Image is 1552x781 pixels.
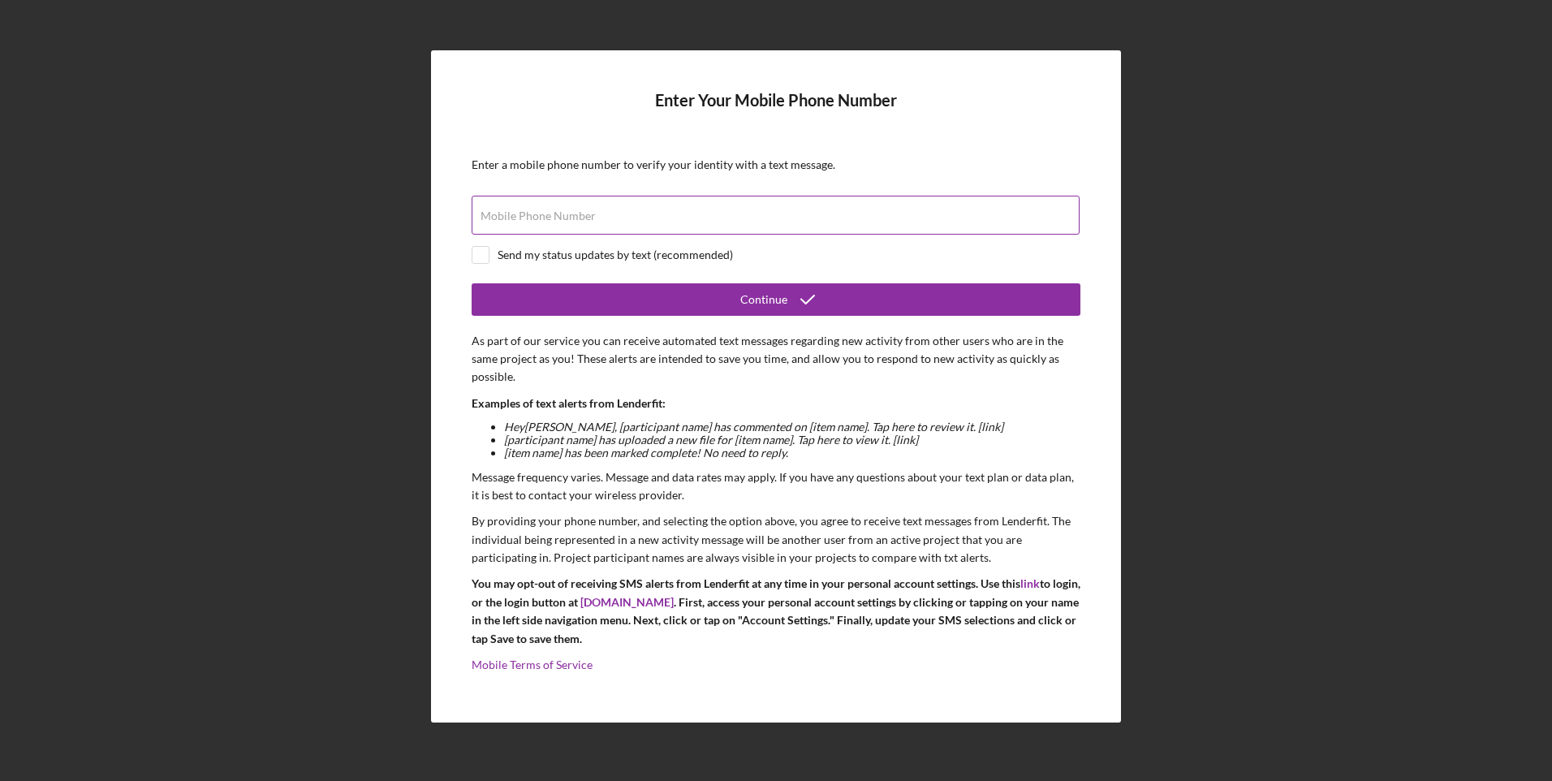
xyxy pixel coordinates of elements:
[1020,576,1040,590] a: link
[472,575,1080,648] p: You may opt-out of receiving SMS alerts from Lenderfit at any time in your personal account setti...
[472,158,1080,171] div: Enter a mobile phone number to verify your identity with a text message.
[580,595,674,609] a: [DOMAIN_NAME]
[504,447,1080,460] li: [item name] has been marked complete! No need to reply.
[504,434,1080,447] li: [participant name] has uploaded a new file for [item name]. Tap here to view it. [link]
[472,332,1080,386] p: As part of our service you can receive automated text messages regarding new activity from other ...
[472,283,1080,316] button: Continue
[472,468,1080,505] p: Message frequency varies. Message and data rates may apply. If you have any questions about your ...
[472,395,1080,412] p: Examples of text alerts from Lenderfit:
[504,421,1080,434] li: Hey [PERSON_NAME] , [participant name] has commented on [item name]. Tap here to review it. [link]
[740,283,787,316] div: Continue
[472,512,1080,567] p: By providing your phone number, and selecting the option above, you agree to receive text message...
[472,658,593,671] a: Mobile Terms of Service
[498,248,733,261] div: Send my status updates by text (recommended)
[481,209,596,222] label: Mobile Phone Number
[472,91,1080,134] h4: Enter Your Mobile Phone Number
